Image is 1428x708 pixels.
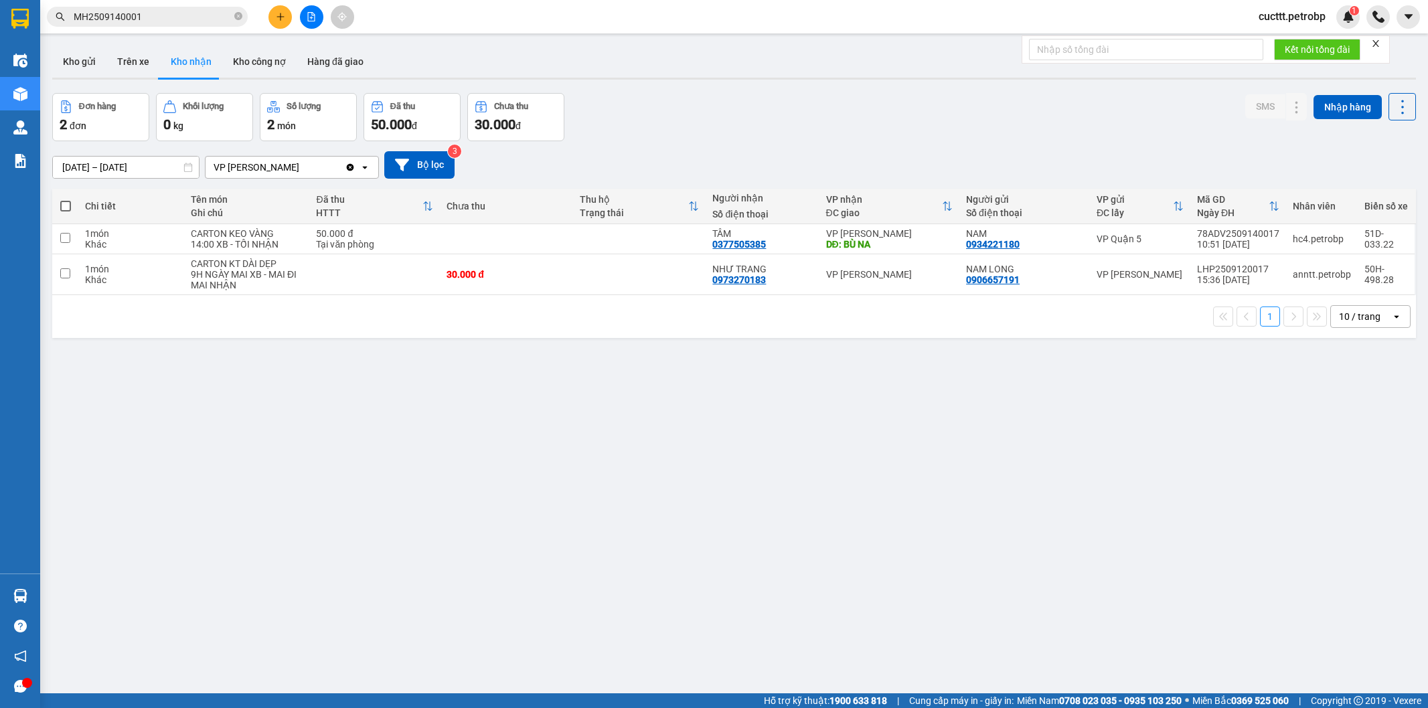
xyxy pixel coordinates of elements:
span: Miền Nam [1017,693,1182,708]
span: 1 [1352,6,1356,15]
div: VP [PERSON_NAME] [1097,269,1184,280]
div: 51D-033.22 [1364,228,1408,250]
div: VP nhận [826,194,943,205]
img: warehouse-icon [13,87,27,101]
span: Hỗ trợ kỹ thuật: [764,693,887,708]
div: hc4.petrobp [1293,234,1351,244]
span: close [1371,39,1380,48]
button: Kho công nợ [222,46,297,78]
th: Toggle SortBy [573,189,706,224]
div: Số điện thoại [966,207,1083,218]
div: Trạng thái [580,207,689,218]
span: file-add [307,12,316,21]
input: Select a date range. [53,157,199,178]
span: 2 [267,116,274,132]
span: question-circle [14,620,27,632]
span: ⚪️ [1185,698,1189,703]
div: 1 món [85,264,177,274]
div: ĐC giao [826,207,943,218]
strong: 1900 633 818 [829,695,887,706]
div: VP gửi [1097,194,1173,205]
div: Chưa thu [447,201,566,211]
div: Đã thu [390,102,415,111]
span: cucttt.petrobp [1248,8,1336,25]
span: copyright [1354,696,1363,705]
button: Chưa thu30.000đ [467,93,564,141]
div: CARTON KT DÀI DẸP [191,258,303,269]
div: anntt.petrobp [1293,269,1351,280]
div: Tại văn phòng [316,239,433,250]
div: Mã GD [1197,194,1269,205]
span: close-circle [234,11,242,23]
span: close-circle [234,12,242,20]
button: Bộ lọc [384,151,455,179]
button: Đơn hàng2đơn [52,93,149,141]
button: file-add [300,5,323,29]
div: 0906657191 [966,274,1020,285]
div: Người nhận [712,193,812,203]
img: phone-icon [1372,11,1384,23]
div: 0973270183 [712,274,766,285]
span: message [14,680,27,693]
div: Đơn hàng [79,102,116,111]
span: plus [276,12,285,21]
button: Kho nhận [160,46,222,78]
span: search [56,12,65,21]
div: 10:51 [DATE] [1197,239,1279,250]
div: 78ADV2509140017 [1197,228,1279,239]
div: Tên món [191,194,303,205]
button: Khối lượng0kg [156,93,253,141]
div: Khối lượng [183,102,224,111]
th: Toggle SortBy [309,189,440,224]
sup: 1 [1350,6,1359,15]
button: Nhập hàng [1314,95,1382,119]
img: warehouse-icon [13,54,27,68]
div: Nhân viên [1293,201,1351,211]
div: DĐ: BÙ NA [826,239,953,250]
div: VP Quận 5 [1097,234,1184,244]
svg: open [1391,311,1402,322]
input: Nhập số tổng đài [1029,39,1263,60]
div: LHP2509120017 [1197,264,1279,274]
button: Số lượng2món [260,93,357,141]
div: HTTT [316,207,422,218]
img: logo-vxr [11,9,29,29]
div: 10 / trang [1339,310,1380,323]
div: Số điện thoại [712,209,812,219]
th: Toggle SortBy [1190,189,1286,224]
div: Chưa thu [494,102,528,111]
div: NAM [966,228,1083,239]
div: 30.000 đ [447,269,566,280]
button: Trên xe [106,46,160,78]
span: Cung cấp máy in - giấy in: [909,693,1014,708]
div: 0934221180 [966,239,1020,250]
div: Khác [85,274,177,285]
button: plus [268,5,292,29]
img: warehouse-icon [13,589,27,603]
div: Ghi chú [191,207,303,218]
span: 0 [163,116,171,132]
img: solution-icon [13,154,27,168]
svg: open [360,162,370,173]
div: Số lượng [287,102,321,111]
span: | [1299,693,1301,708]
div: 50.000 đ [316,228,433,239]
th: Toggle SortBy [819,189,960,224]
button: SMS [1245,94,1285,118]
div: 0377505385 [712,239,766,250]
div: Đã thu [316,194,422,205]
button: 1 [1260,306,1280,327]
div: 9H NGÀY MAI XB - MAI ĐI MAI NHẬN [191,269,303,290]
div: NHƯ TRANG [712,264,812,274]
div: VP [PERSON_NAME] [826,228,953,239]
th: Toggle SortBy [1090,189,1190,224]
button: Hàng đã giao [297,46,374,78]
span: notification [14,650,27,662]
div: Biển số xe [1364,201,1408,211]
span: món [277,120,296,131]
span: kg [173,120,183,131]
div: CARTON KEO VÀNG [191,228,303,239]
div: VP [PERSON_NAME] [214,161,299,174]
span: đ [412,120,417,131]
img: icon-new-feature [1342,11,1354,23]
